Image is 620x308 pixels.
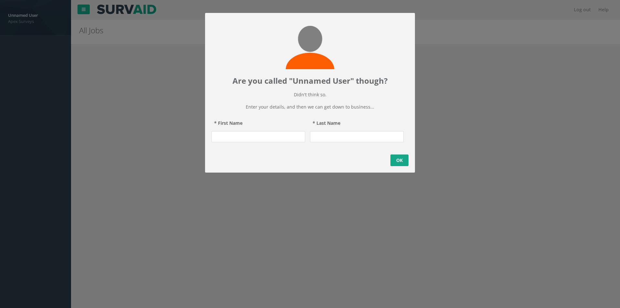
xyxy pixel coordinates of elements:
label: * Last Name [310,117,408,129]
p: Didn't think so. [218,91,402,98]
p: Enter your details, and then we can get down to business... [218,103,402,111]
label: * First Name [212,117,310,129]
h2: Are you called "Unnamed User" though? [218,76,402,86]
a: OK [390,154,408,166]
